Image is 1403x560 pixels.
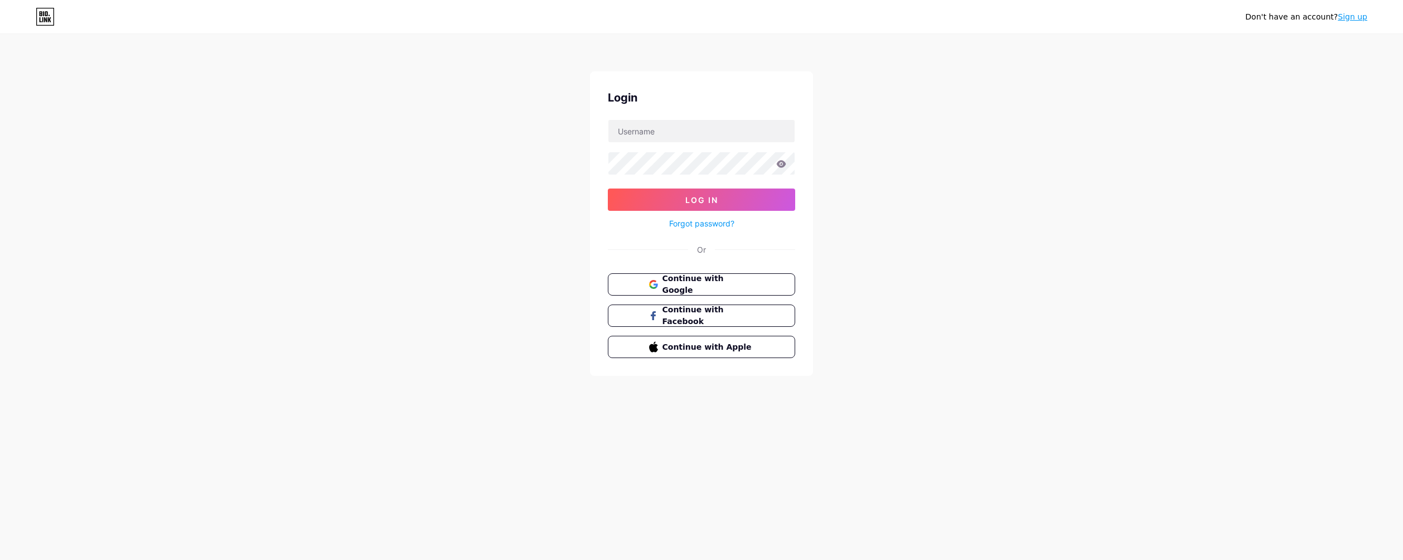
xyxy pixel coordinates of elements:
[662,341,754,353] span: Continue with Apple
[685,195,718,205] span: Log In
[608,89,795,106] div: Login
[1338,12,1367,21] a: Sign up
[608,336,795,358] button: Continue with Apple
[669,218,734,229] a: Forgot password?
[608,120,795,142] input: Username
[608,305,795,327] button: Continue with Facebook
[608,189,795,211] button: Log In
[662,273,754,296] span: Continue with Google
[697,244,706,255] div: Or
[1245,11,1367,23] div: Don't have an account?
[608,273,795,296] button: Continue with Google
[662,304,754,327] span: Continue with Facebook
